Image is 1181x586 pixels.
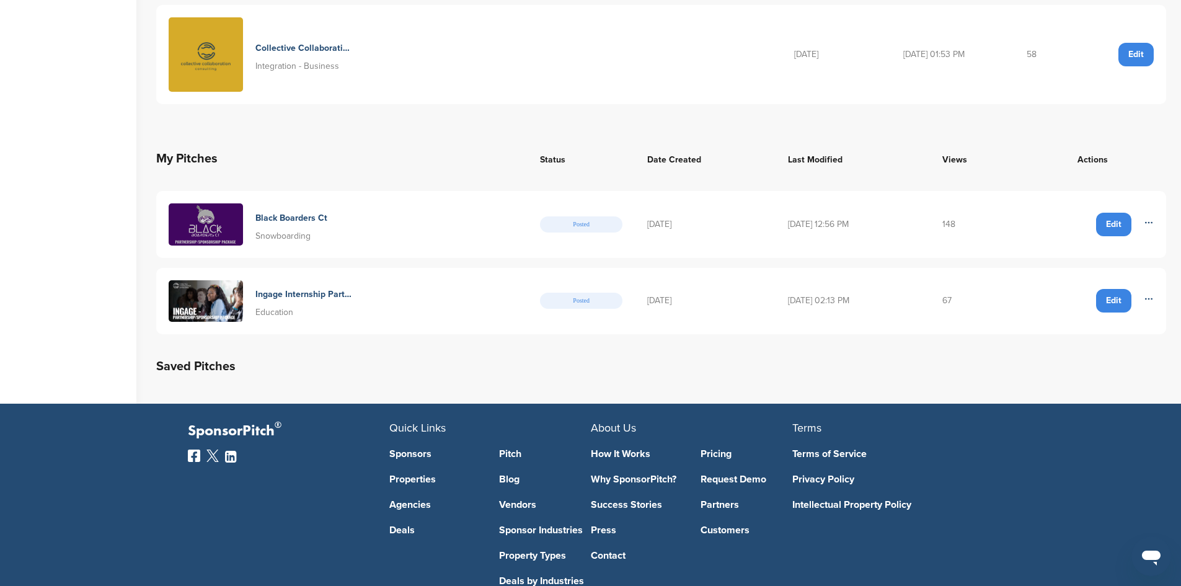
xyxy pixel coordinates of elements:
h2: Saved Pitches [156,357,1166,376]
span: ® [275,417,281,433]
td: [DATE] 02:13 PM [776,268,930,335]
img: Presentation ingage partnering for success [169,280,243,322]
a: Agencies [389,500,481,510]
a: Press [591,525,683,535]
h4: Collective Collaboration Consulting [255,42,352,55]
a: Intellectual Property Policy [792,500,975,510]
td: [DATE] [635,191,776,258]
a: Sponsors [389,449,481,459]
th: Views [930,136,1019,181]
a: Blog [499,474,591,484]
h4: Ingage Internship Partnering For Success [255,288,352,301]
span: Quick Links [389,421,446,435]
a: Property Types [499,551,591,561]
th: Last Modified [776,136,930,181]
a: Black boarders ct partnering for success (1) Black Boarders Ct Snowboarding [169,203,515,246]
td: 148 [930,191,1019,258]
span: Integration - Business [255,61,339,71]
a: Presentation ingage partnering for success Ingage Internship Partnering For Success Education [169,280,515,322]
a: Customers [701,525,792,535]
a: Untitled design Collective Collaboration Consulting Integration - Business [169,17,431,92]
img: Twitter [206,450,219,462]
a: Why SponsorPitch? [591,474,683,484]
a: Sponsor Industries [499,525,591,535]
a: Properties [389,474,481,484]
td: [DATE] [635,268,776,335]
td: [DATE] 01:53 PM [891,5,1014,104]
a: Partners [701,500,792,510]
span: Snowboarding [255,231,311,241]
th: My Pitches [156,136,528,181]
a: Vendors [499,500,591,510]
th: Date Created [635,136,776,181]
td: [DATE] 12:56 PM [776,191,930,258]
td: 58 [1014,5,1083,104]
a: Deals by Industries [499,576,591,586]
a: Success Stories [591,500,683,510]
img: Facebook [188,450,200,462]
a: How It Works [591,449,683,459]
a: Edit [1118,43,1154,66]
span: About Us [591,421,636,435]
img: Untitled design [169,17,243,92]
a: Pricing [701,449,792,459]
a: Request Demo [701,474,792,484]
p: SponsorPitch [188,422,389,440]
a: Contact [591,551,683,561]
a: Terms of Service [792,449,975,459]
a: Privacy Policy [792,474,975,484]
td: [DATE] [782,5,891,104]
td: 67 [930,268,1019,335]
a: Edit [1096,213,1131,236]
span: Posted [540,216,622,233]
iframe: Button to launch messaging window [1131,536,1171,576]
h4: Black Boarders Ct [255,211,327,225]
th: Actions [1019,136,1166,181]
a: Pitch [499,449,591,459]
a: Deals [389,525,481,535]
span: Posted [540,293,622,309]
th: Status [528,136,635,181]
span: Terms [792,421,821,435]
img: Black boarders ct partnering for success (1) [169,203,243,246]
span: Education [255,307,293,317]
a: Edit [1096,289,1131,313]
